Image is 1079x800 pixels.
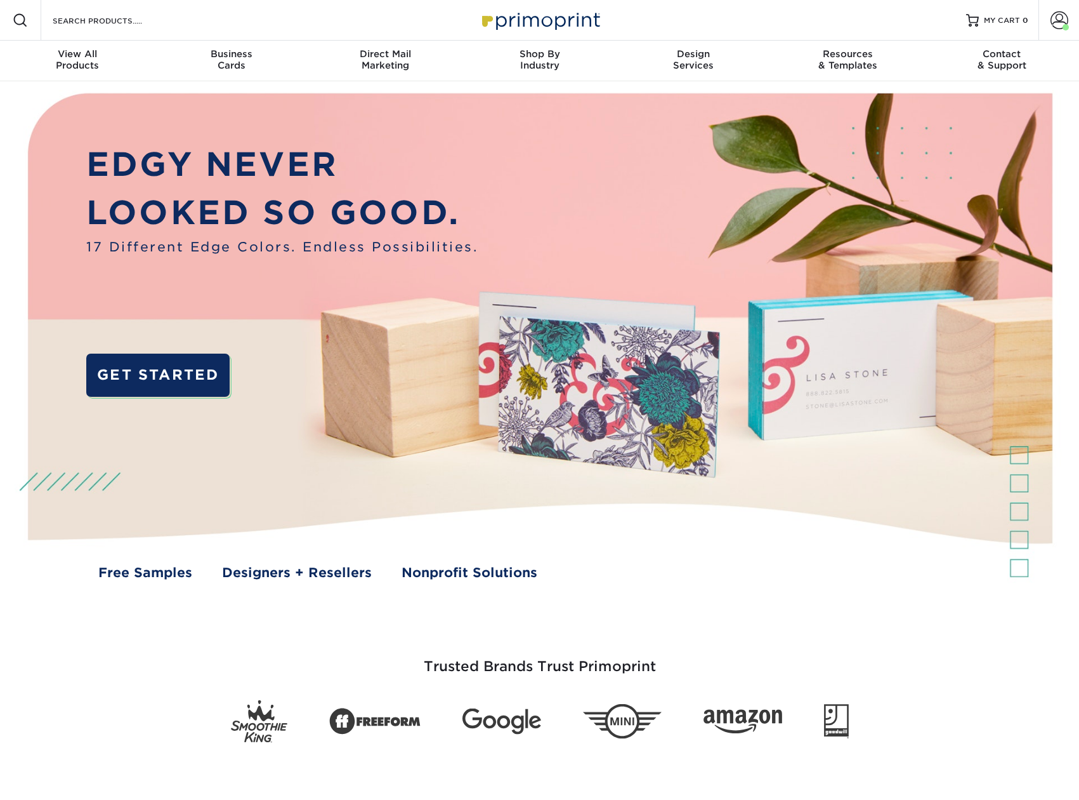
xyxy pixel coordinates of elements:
img: Primoprint [476,6,603,34]
span: Contact [925,48,1079,60]
span: MY CART [984,15,1020,26]
a: View AllProducts [1,41,155,81]
div: Products [1,48,155,71]
a: Direct MailMarketing [308,41,462,81]
a: Shop ByIndustry [462,41,617,81]
span: 17 Different Edge Colors. Endless Possibilities. [86,237,478,257]
img: Amazon [703,710,782,734]
a: Contact& Support [925,41,1079,81]
img: Goodwill [824,705,849,739]
span: View All [1,48,155,60]
span: Resources [771,48,925,60]
div: Services [617,48,771,71]
img: Smoothie King [231,700,287,743]
h3: Trusted Brands Trust Primoprint [169,628,911,690]
img: Freeform [329,702,421,742]
a: Nonprofit Solutions [402,563,537,583]
a: DesignServices [617,41,771,81]
div: & Templates [771,48,925,71]
a: GET STARTED [86,354,230,396]
input: SEARCH PRODUCTS..... [51,13,175,28]
a: Designers + Resellers [222,563,372,583]
p: EDGY NEVER [86,140,478,189]
span: Shop By [462,48,617,60]
a: BusinessCards [154,41,308,81]
div: & Support [925,48,1079,71]
a: Resources& Templates [771,41,925,81]
span: Business [154,48,308,60]
iframe: Google Customer Reviews [3,761,108,796]
span: Design [617,48,771,60]
a: Free Samples [98,563,192,583]
div: Marketing [308,48,462,71]
img: Mini [583,704,662,739]
p: LOOKED SO GOOD. [86,189,478,237]
div: Industry [462,48,617,71]
span: 0 [1023,16,1028,25]
span: Direct Mail [308,48,462,60]
img: Google [462,709,541,735]
div: Cards [154,48,308,71]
